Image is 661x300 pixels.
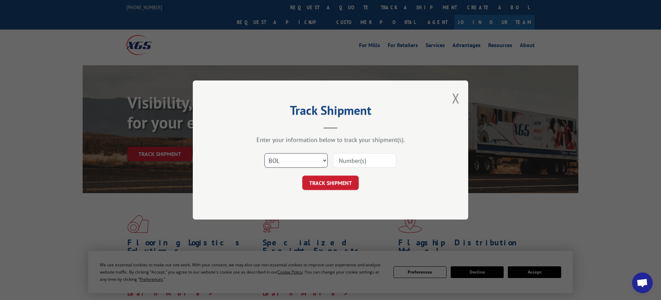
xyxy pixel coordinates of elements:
div: Open chat [632,273,653,293]
h2: Track Shipment [227,105,434,119]
button: TRACK SHIPMENT [302,176,359,190]
input: Number(s) [333,153,396,168]
button: Close modal [452,89,460,107]
div: Enter your information below to track your shipment(s). [227,136,434,144]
